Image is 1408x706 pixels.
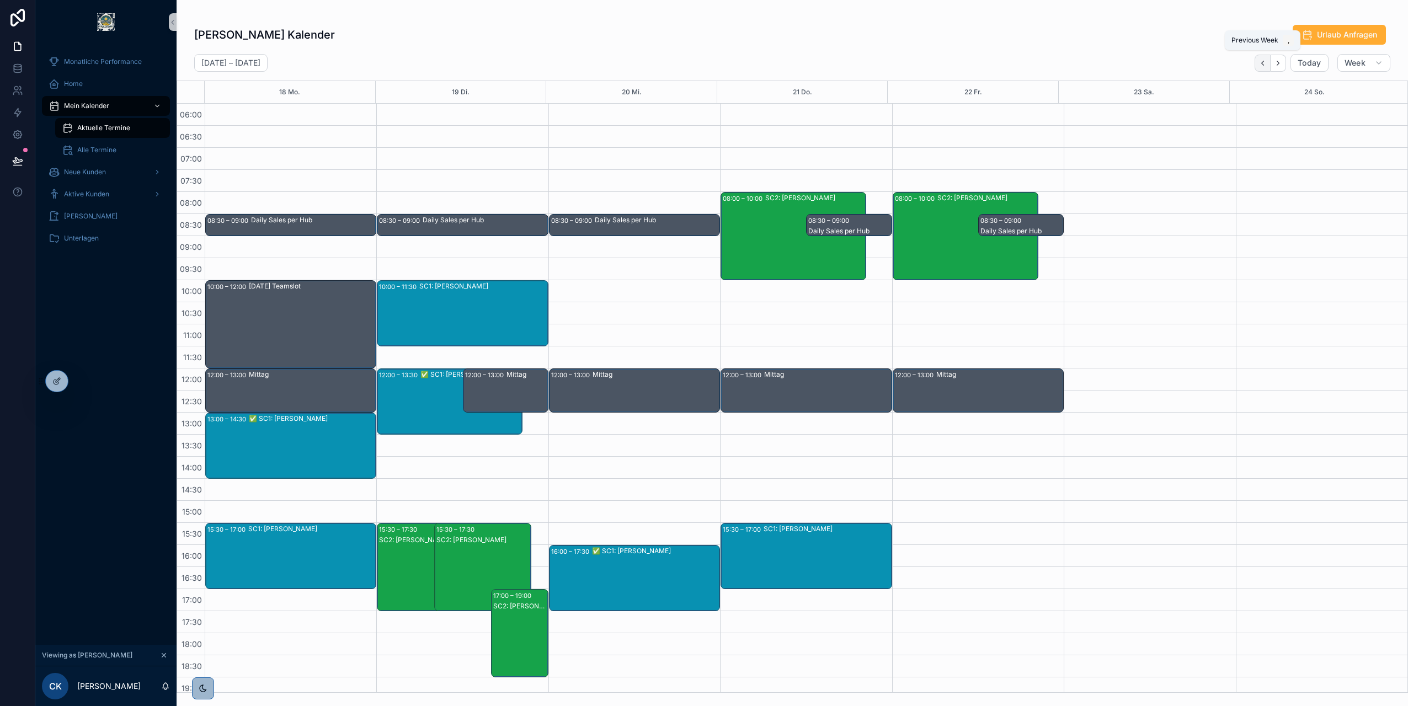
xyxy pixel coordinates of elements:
span: Mein Kalender [64,101,109,110]
div: 12:00 – 13:00Mittag [721,369,891,412]
span: 14:30 [179,485,205,494]
span: 16:30 [179,573,205,582]
div: 13:00 – 14:30✅ SC1: [PERSON_NAME] [206,413,376,478]
button: 24 So. [1304,81,1325,103]
div: 08:30 – 09:00Daily Sales per Hub [807,215,891,236]
span: Unterlagen [64,234,99,243]
div: 12:00 – 13:00 [551,370,593,381]
div: 08:30 – 09:00Daily Sales per Hub [206,215,376,236]
div: 08:00 – 10:00SC2: [PERSON_NAME] [893,192,1038,280]
a: Aktuelle Termine [55,118,170,138]
div: ✅ SC1: [PERSON_NAME] [420,370,521,379]
a: Unterlagen [42,228,170,248]
div: SC2: [PERSON_NAME] [493,602,547,611]
span: Monatliche Performance [64,57,142,66]
span: 10:00 [179,286,205,296]
div: 12:00 – 13:00Mittag [206,369,376,412]
div: Daily Sales per Hub [423,216,547,224]
div: 15:30 – 17:30SC2: [PERSON_NAME] [435,523,531,611]
span: Home [64,79,83,88]
span: 14:00 [179,463,205,472]
a: Alle Termine [55,140,170,160]
button: Today [1290,54,1329,72]
span: 09:00 [177,242,205,252]
div: 08:30 – 09:00Daily Sales per Hub [550,215,719,236]
a: Home [42,74,170,94]
div: SC1: [PERSON_NAME] [764,525,890,533]
div: SC2: [PERSON_NAME] [765,194,865,202]
div: 08:30 – 09:00 [808,215,852,226]
div: 15:30 – 17:00SC1: [PERSON_NAME] [206,523,376,589]
div: 12:00 – 13:00 [465,370,506,381]
div: SC2: [PERSON_NAME] [937,194,1037,202]
div: SC2: [PERSON_NAME] [379,536,473,544]
p: [PERSON_NAME] [77,681,141,692]
span: [PERSON_NAME] [64,212,118,221]
div: 08:30 – 09:00 [980,215,1024,226]
span: , [1284,36,1293,45]
div: 16:00 – 17:30 [551,546,592,557]
div: 17:00 – 19:00SC2: [PERSON_NAME] [492,590,547,677]
button: Back [1255,55,1271,72]
button: Next [1271,55,1286,72]
div: scrollable content [35,44,177,263]
div: 15:30 – 17:00 [207,524,248,535]
div: 12:00 – 13:00Mittag [893,369,1063,412]
a: Aktive Kunden [42,184,170,204]
button: Week [1337,54,1390,72]
div: 08:00 – 10:00 [895,193,937,204]
span: 15:30 [179,529,205,538]
span: 06:30 [177,132,205,141]
img: App logo [97,13,115,31]
span: 11:30 [180,352,205,362]
span: 17:30 [179,617,205,627]
div: SC1: [PERSON_NAME] [419,282,547,291]
span: Week [1345,58,1366,68]
a: Neue Kunden [42,162,170,182]
div: SC1: [PERSON_NAME] [248,525,375,533]
div: 10:00 – 11:30 [379,281,419,292]
span: Aktive Kunden [64,190,109,199]
div: 15:30 – 17:00SC1: [PERSON_NAME] [721,523,891,589]
div: 15:30 – 17:30SC2: [PERSON_NAME] [377,523,473,611]
div: [DATE] Teamslot [249,282,375,291]
span: 10:30 [179,308,205,318]
button: 20 Mi. [622,81,642,103]
span: 12:00 [179,375,205,384]
div: Mittag [593,370,719,379]
div: Daily Sales per Hub [251,216,375,224]
button: 18 Mo. [279,81,300,103]
div: Daily Sales per Hub [980,227,1063,236]
span: 18:30 [179,661,205,671]
div: 08:00 – 10:00 [723,193,765,204]
div: 13:00 – 14:30 [207,414,249,425]
div: 12:00 – 13:30 [379,370,420,381]
div: 12:00 – 13:00 [723,370,764,381]
span: 07:30 [178,176,205,185]
div: 12:00 – 13:30✅ SC1: [PERSON_NAME] [377,369,522,434]
div: 10:00 – 12:00 [207,281,249,292]
span: 18:00 [179,639,205,649]
div: Mittag [506,370,547,379]
div: 22 Fr. [964,81,982,103]
span: 11:00 [180,330,205,340]
button: 21 Do. [793,81,812,103]
div: 08:30 – 09:00Daily Sales per Hub [377,215,547,236]
span: 13:00 [179,419,205,428]
div: Daily Sales per Hub [808,227,890,236]
div: 12:00 – 13:00 [895,370,936,381]
span: 15:00 [179,507,205,516]
span: Alle Termine [77,146,116,154]
div: ✅ SC1: [PERSON_NAME] [249,414,375,423]
div: 10:00 – 11:30SC1: [PERSON_NAME] [377,281,547,346]
span: 06:00 [177,110,205,119]
div: 08:30 – 09:00 [379,215,423,226]
div: 19 Di. [452,81,470,103]
button: 23 Sa. [1134,81,1154,103]
span: 08:00 [177,198,205,207]
a: [PERSON_NAME] [42,206,170,226]
button: Urlaub Anfragen [1293,25,1386,45]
